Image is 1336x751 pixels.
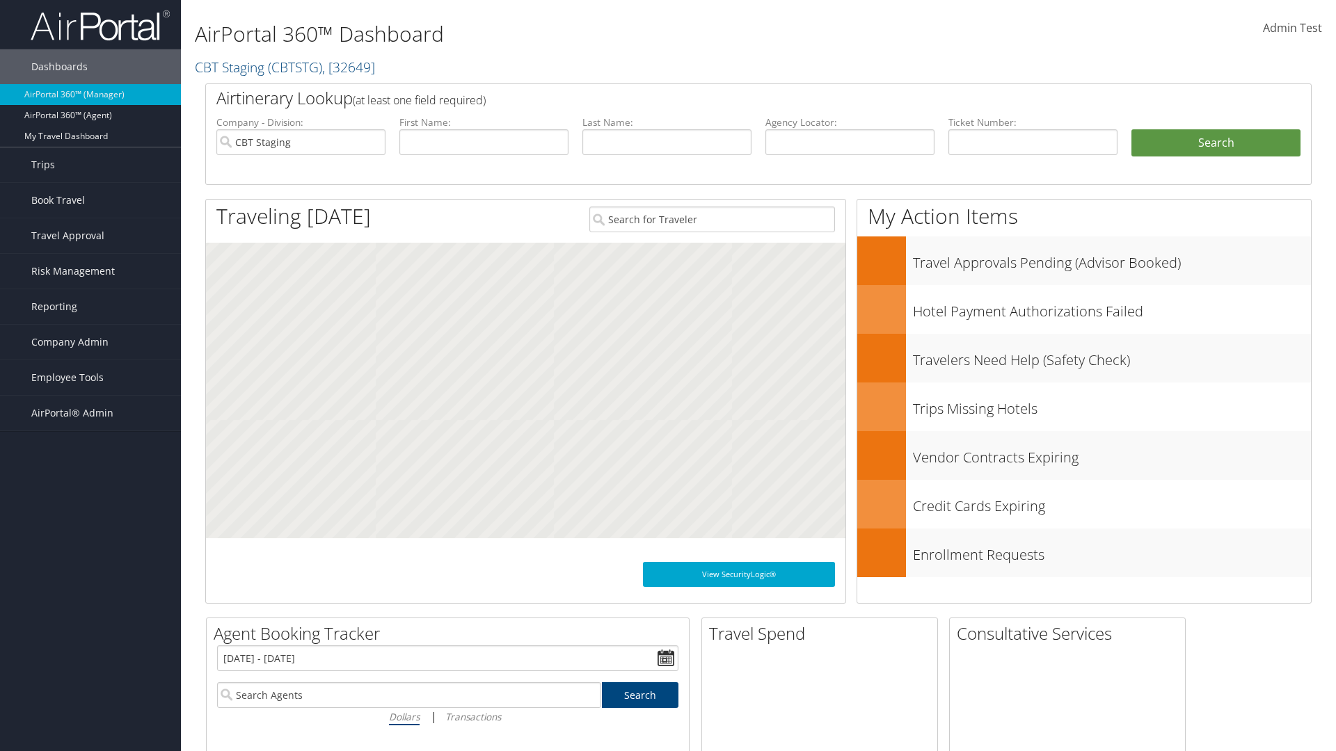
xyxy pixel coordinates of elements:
[31,254,115,289] span: Risk Management
[445,710,501,723] i: Transactions
[31,183,85,218] span: Book Travel
[322,58,375,76] span: , [ 32649 ]
[268,58,322,76] span: ( CBTSTG )
[217,708,678,725] div: |
[857,382,1311,431] a: Trips Missing Hotels
[582,115,751,129] label: Last Name:
[602,682,679,708] a: Search
[857,236,1311,285] a: Travel Approvals Pending (Advisor Booked)
[857,202,1311,231] h1: My Action Items
[31,325,109,360] span: Company Admin
[216,115,385,129] label: Company - Division:
[353,92,486,108] span: (at least one field required)
[399,115,568,129] label: First Name:
[857,431,1311,480] a: Vendor Contracts Expiring
[913,490,1311,516] h3: Credit Cards Expiring
[389,710,420,723] i: Dollars
[948,115,1118,129] label: Ticket Number:
[216,202,371,231] h1: Traveling [DATE]
[31,360,104,395] span: Employee Tools
[709,622,937,645] h2: Travel Spend
[857,285,1311,334] a: Hotel Payment Authorizations Failed
[913,246,1311,273] h3: Travel Approvals Pending (Advisor Booked)
[195,58,375,76] a: CBT Staging
[857,334,1311,382] a: Travelers Need Help (Safety Check)
[913,392,1311,419] h3: Trips Missing Hotels
[913,344,1311,370] h3: Travelers Need Help (Safety Check)
[31,147,55,182] span: Trips
[214,622,689,645] h2: Agent Booking Tracker
[765,115,935,129] label: Agency Locator:
[217,682,601,708] input: Search Agents
[913,441,1311,467] h3: Vendor Contracts Expiring
[913,538,1311,565] h3: Enrollment Requests
[216,86,1209,110] h2: Airtinerary Lookup
[1263,20,1322,35] span: Admin Test
[913,295,1311,321] h3: Hotel Payment Authorizations Failed
[31,289,77,324] span: Reporting
[589,207,835,232] input: Search for Traveler
[31,396,113,430] span: AirPortal® Admin
[1263,7,1322,50] a: Admin Test
[857,528,1311,577] a: Enrollment Requests
[957,622,1185,645] h2: Consultative Services
[31,9,170,42] img: airportal-logo.png
[31,49,88,84] span: Dashboards
[195,19,946,49] h1: AirPortal 360™ Dashboard
[31,218,104,253] span: Travel Approval
[1131,129,1301,157] button: Search
[643,562,835,587] a: View SecurityLogic®
[857,480,1311,528] a: Credit Cards Expiring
